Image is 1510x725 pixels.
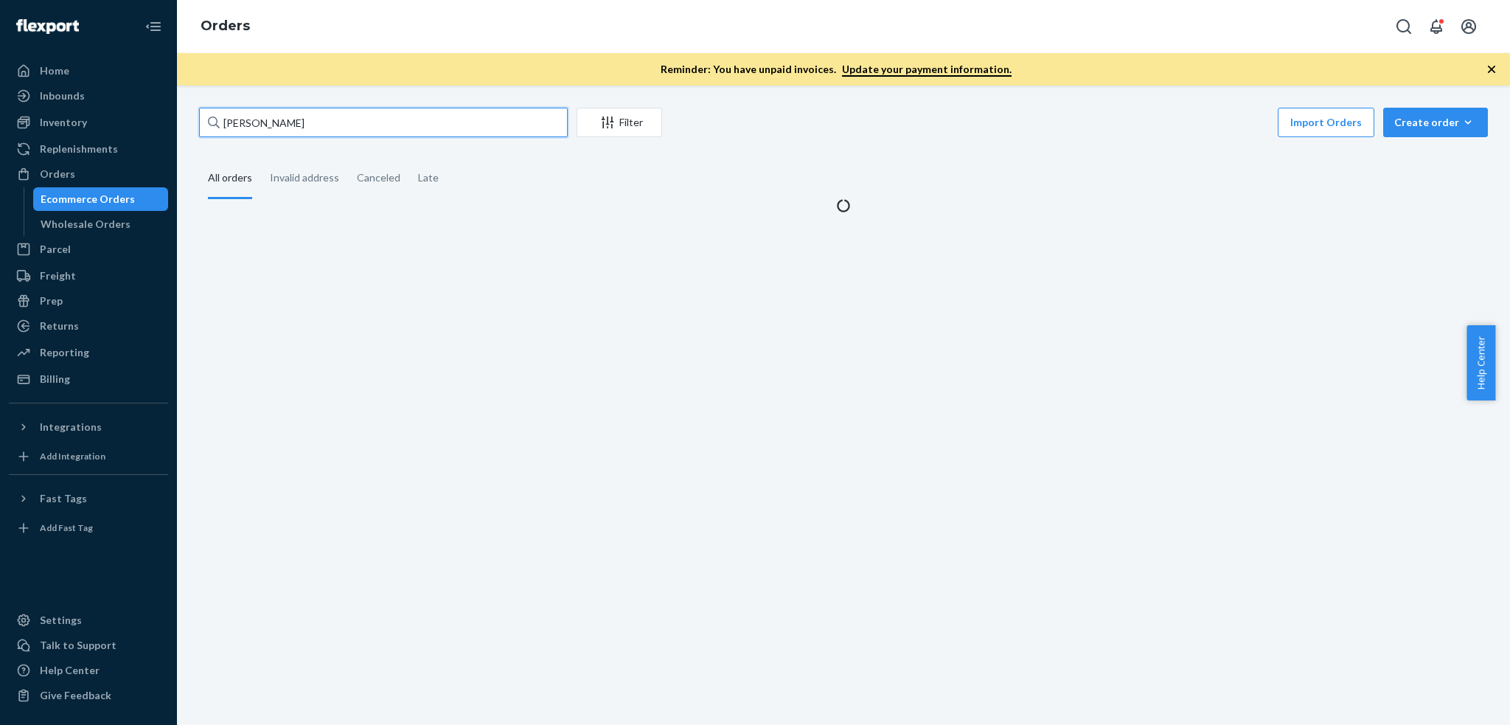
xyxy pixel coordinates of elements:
[1454,12,1483,41] button: Open account menu
[9,237,168,261] a: Parcel
[9,84,168,108] a: Inbounds
[40,613,82,628] div: Settings
[1278,108,1374,137] button: Import Orders
[40,638,116,653] div: Talk to Support
[9,367,168,391] a: Billing
[40,294,63,308] div: Prep
[842,63,1012,77] a: Update your payment information.
[201,18,250,34] a: Orders
[33,187,169,211] a: Ecommerce Orders
[9,487,168,510] button: Fast Tags
[9,608,168,632] a: Settings
[9,59,168,83] a: Home
[1466,325,1495,400] button: Help Center
[40,242,71,257] div: Parcel
[1383,108,1488,137] button: Create order
[1394,115,1477,130] div: Create order
[577,115,661,130] div: Filter
[40,345,89,360] div: Reporting
[40,63,69,78] div: Home
[139,12,168,41] button: Close Navigation
[40,372,70,386] div: Billing
[33,212,169,236] a: Wholesale Orders
[9,634,168,657] a: Talk to Support
[199,108,568,137] input: Search orders
[9,516,168,540] a: Add Fast Tag
[16,19,79,34] img: Flexport logo
[418,159,439,197] div: Late
[9,111,168,134] a: Inventory
[40,688,111,703] div: Give Feedback
[40,491,87,506] div: Fast Tags
[9,137,168,161] a: Replenishments
[577,108,662,137] button: Filter
[41,192,135,207] div: Ecommerce Orders
[208,159,252,199] div: All orders
[40,420,102,434] div: Integrations
[40,89,85,103] div: Inbounds
[9,445,168,468] a: Add Integration
[9,264,168,288] a: Freight
[40,115,87,130] div: Inventory
[9,314,168,338] a: Returns
[1422,12,1451,41] button: Open notifications
[9,341,168,364] a: Reporting
[40,268,76,283] div: Freight
[270,159,339,197] div: Invalid address
[189,5,262,48] ol: breadcrumbs
[40,142,118,156] div: Replenishments
[40,167,75,181] div: Orders
[40,450,105,462] div: Add Integration
[357,159,400,197] div: Canceled
[9,659,168,682] a: Help Center
[9,162,168,186] a: Orders
[9,415,168,439] button: Integrations
[40,521,93,534] div: Add Fast Tag
[40,663,100,678] div: Help Center
[1389,12,1419,41] button: Open Search Box
[41,217,131,232] div: Wholesale Orders
[9,289,168,313] a: Prep
[661,62,1012,77] p: Reminder: You have unpaid invoices.
[40,319,79,333] div: Returns
[9,684,168,707] button: Give Feedback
